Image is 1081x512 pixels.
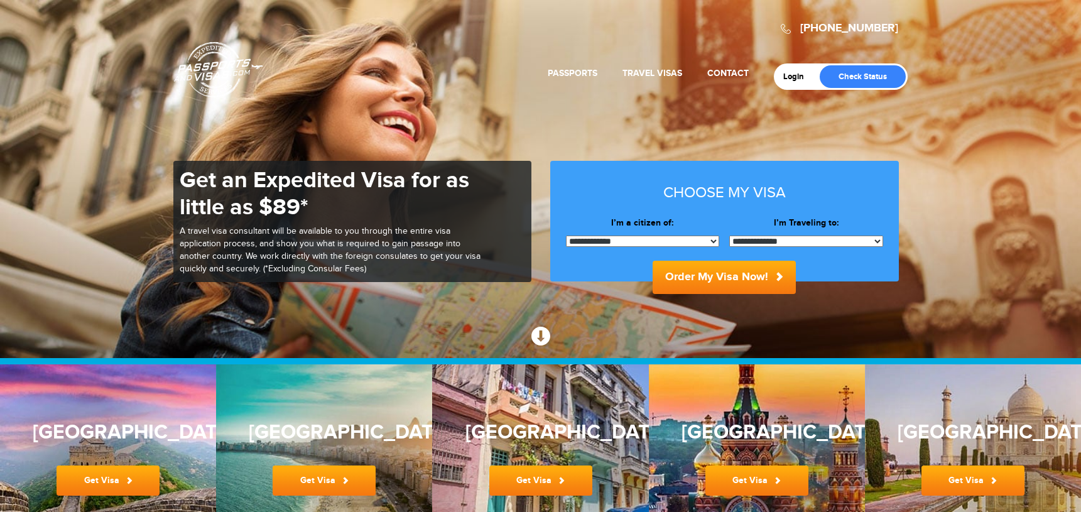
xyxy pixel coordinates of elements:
a: Get Visa [705,466,808,496]
a: Passports [548,68,597,79]
h3: [GEOGRAPHIC_DATA] [33,422,183,444]
p: A travel visa consultant will be available to you through the entire visa application process, an... [180,226,481,276]
h3: [GEOGRAPHIC_DATA] [465,422,616,444]
a: [PHONE_NUMBER] [800,21,898,35]
a: Get Visa [921,466,1024,496]
a: Passports & [DOMAIN_NAME] [174,41,263,98]
a: Login [783,72,813,82]
h3: [GEOGRAPHIC_DATA] [249,422,399,444]
h3: [GEOGRAPHIC_DATA] [898,422,1048,444]
a: Get Visa [273,466,376,496]
label: I’m Traveling to: [729,217,883,229]
label: I’m a citizen of: [566,217,720,229]
h1: Get an Expedited Visa for as little as $89* [180,167,481,221]
a: Get Visa [489,466,592,496]
a: Travel Visas [622,68,682,79]
h3: [GEOGRAPHIC_DATA] [682,422,832,444]
a: Check Status [820,65,906,88]
a: Contact [707,68,749,79]
h3: Choose my visa [566,185,883,201]
a: Get Visa [57,466,160,496]
button: Order My Visa Now! [653,261,796,294]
